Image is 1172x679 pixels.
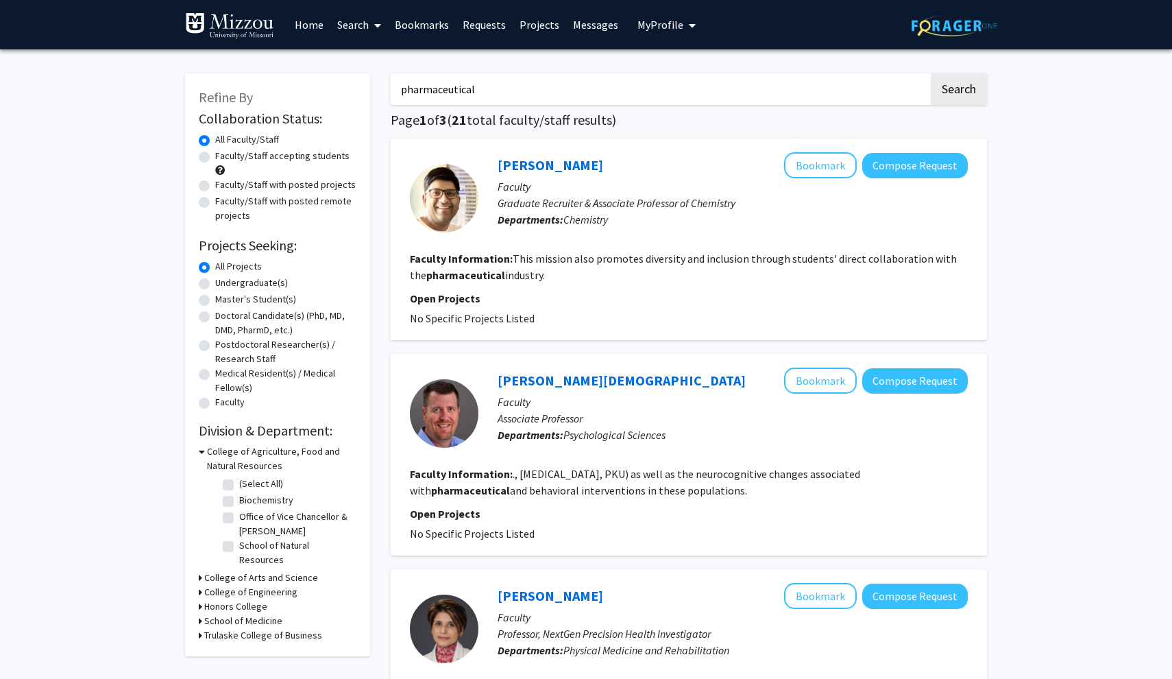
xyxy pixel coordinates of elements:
p: Faculty [498,178,968,195]
span: 3 [439,111,447,128]
b: Departments: [498,213,563,226]
span: 1 [419,111,427,128]
p: Open Projects [410,505,968,522]
h3: Honors College [204,599,267,614]
label: (Select All) [239,477,283,491]
a: Home [288,1,330,49]
a: [PERSON_NAME] [498,587,603,604]
label: Faculty [215,395,245,409]
iframe: Chat [10,617,58,669]
button: Compose Request to Shawn Christ [862,368,968,394]
b: Departments: [498,643,563,657]
span: No Specific Projects Listed [410,311,535,325]
b: Faculty Information: [410,252,513,265]
button: Compose Request to Sachin Handa [862,153,968,178]
label: Medical Resident(s) / Medical Fellow(s) [215,366,356,395]
b: pharmaceutical [426,268,505,282]
p: Open Projects [410,290,968,307]
button: Add Sachin Handa to Bookmarks [784,152,857,178]
b: pharmaceutical [431,484,510,497]
b: Departments: [498,428,563,442]
span: No Specific Projects Listed [410,527,535,540]
span: Psychological Sciences [563,428,666,442]
span: Refine By [199,88,253,106]
label: Doctoral Candidate(s) (PhD, MD, DMD, PharmD, etc.) [215,309,356,337]
a: Search [330,1,388,49]
span: Physical Medicine and Rehabilitation [563,643,729,657]
p: Graduate Recruiter & Associate Professor of Chemistry [498,195,968,211]
button: Add Smita Saxena to Bookmarks [784,583,857,609]
a: Projects [513,1,566,49]
b: Faculty Information: [410,467,513,481]
button: Search [931,73,987,105]
p: Associate Professor [498,410,968,427]
label: Master's Student(s) [215,292,296,307]
fg-read-more: This mission also promotes diversity and inclusion through students' direct collaboration with th... [410,252,957,282]
button: Compose Request to Smita Saxena [862,584,968,609]
span: 21 [452,111,467,128]
span: Chemistry [563,213,608,226]
label: Postdoctoral Researcher(s) / Research Staff [215,337,356,366]
label: All Projects [215,259,262,274]
input: Search Keywords [391,73,929,105]
fg-read-more: ., [MEDICAL_DATA], PKU) as well as the neurocognitive changes associated with and behavioral inte... [410,467,860,497]
h3: Trulaske College of Business [204,628,322,643]
h1: Page of ( total faculty/staff results) [391,112,987,128]
img: University of Missouri Logo [185,12,274,40]
label: School of Natural Resources [239,538,353,567]
label: Biochemistry [239,493,293,508]
a: Requests [456,1,513,49]
label: Office of Vice Chancellor & [PERSON_NAME] [239,510,353,538]
span: My Profile [637,18,683,32]
p: Faculty [498,394,968,410]
h2: Collaboration Status: [199,110,356,127]
h3: College of Arts and Science [204,571,318,585]
h2: Division & Department: [199,422,356,439]
h2: Projects Seeking: [199,237,356,254]
label: Undergraduate(s) [215,276,288,290]
label: Faculty/Staff accepting students [215,149,350,163]
a: [PERSON_NAME][DEMOGRAPHIC_DATA] [498,372,746,389]
p: Faculty [498,609,968,626]
button: Add Shawn Christ to Bookmarks [784,368,857,394]
h3: School of Medicine [204,614,282,628]
label: All Faculty/Staff [215,132,279,147]
a: [PERSON_NAME] [498,156,603,174]
label: Faculty/Staff with posted remote projects [215,194,356,223]
p: Professor, NextGen Precision Health Investigator [498,626,968,642]
a: Bookmarks [388,1,456,49]
h3: College of Agriculture, Food and Natural Resources [207,444,356,473]
h3: College of Engineering [204,585,297,599]
img: ForagerOne Logo [912,15,997,36]
a: Messages [566,1,625,49]
label: Faculty/Staff with posted projects [215,178,356,192]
